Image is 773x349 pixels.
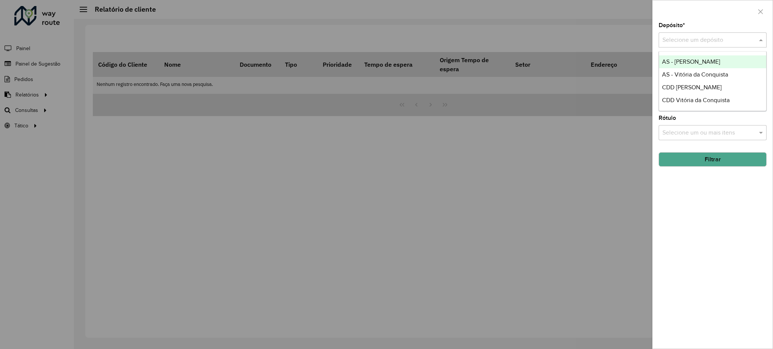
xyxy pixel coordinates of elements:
ng-dropdown-panel: Options list [659,51,767,111]
span: CDD [PERSON_NAME] [662,84,722,90]
span: AS - [PERSON_NAME] [662,58,720,65]
span: AS - Vitória da Conquista [662,71,728,78]
label: Depósito [659,21,685,30]
button: Filtrar [659,152,767,167]
span: CDD Vitória da Conquista [662,97,730,103]
label: Rótulo [659,113,676,122]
